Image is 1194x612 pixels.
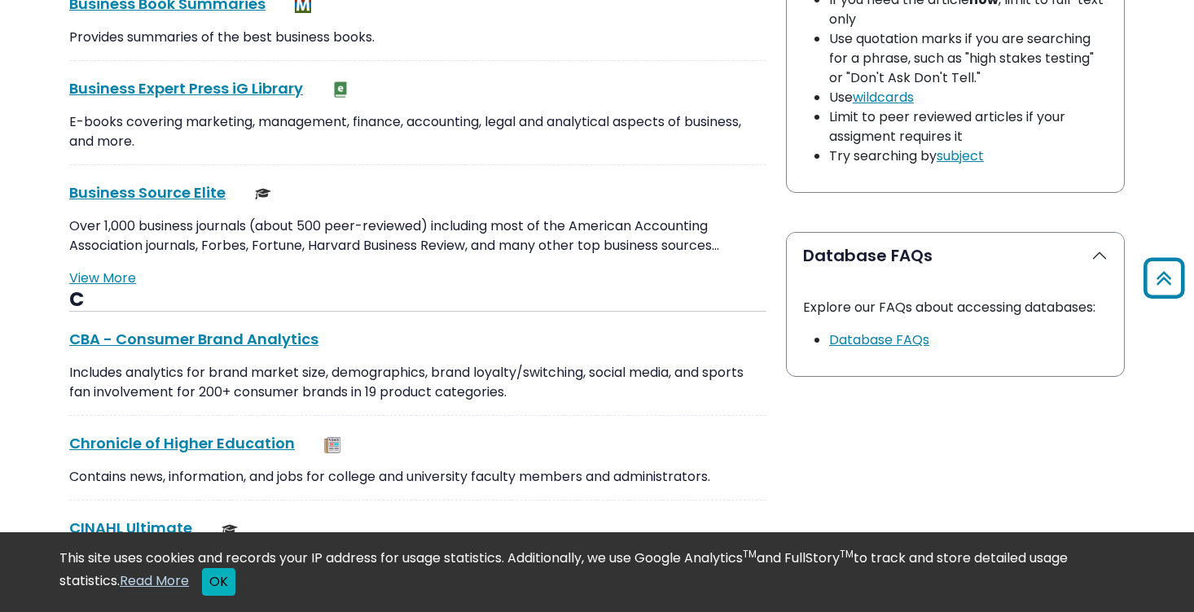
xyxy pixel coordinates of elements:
[829,146,1108,166] li: Try searching by
[69,269,136,287] a: View More
[937,146,984,165] a: subject
[69,467,766,487] p: Contains news, information, and jobs for college and university faculty members and administrators.
[69,182,226,203] a: Business Source Elite
[829,88,1108,107] li: Use
[803,298,1108,317] p: Explore our FAQs about accessing databases:
[787,233,1124,278] button: Database FAQs
[853,88,914,107] a: wildcards
[69,329,318,349] a: CBA - Consumer Brand Analytics
[829,107,1108,146] li: Limit to peer reviewed articles if your assigment requires it
[69,112,766,151] p: E-books covering marketing, management, finance, accounting, legal and analytical aspects of busi...
[829,330,929,349] a: Link opens in new window
[840,547,854,561] sup: TM
[202,568,235,596] button: Close
[1138,265,1190,292] a: Back to Top
[69,216,766,256] p: Over 1,000 business journals (about 500 peer-reviewed) including most of the American Accounting ...
[59,549,1135,596] div: This site uses cookies and records your IP address for usage statistics. Additionally, we use Goo...
[69,78,303,98] a: Business Expert Press iG Library
[69,363,766,402] p: Includes analytics for brand market size, demographics, brand loyalty/switching, social media, an...
[829,29,1108,88] li: Use quotation marks if you are searching for a phrase, such as "high stakes testing" or "Don't As...
[69,518,192,538] a: CINAHL Ultimate
[222,522,238,538] img: Scholarly or Peer Reviewed
[332,81,349,98] img: e-Book
[120,571,189,590] a: Read More
[255,186,271,202] img: Scholarly or Peer Reviewed
[69,433,295,453] a: Chronicle of Higher Education
[69,28,766,47] p: Provides summaries of the best business books.
[324,437,340,453] img: Newspapers
[743,547,757,561] sup: TM
[69,288,766,313] h3: C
